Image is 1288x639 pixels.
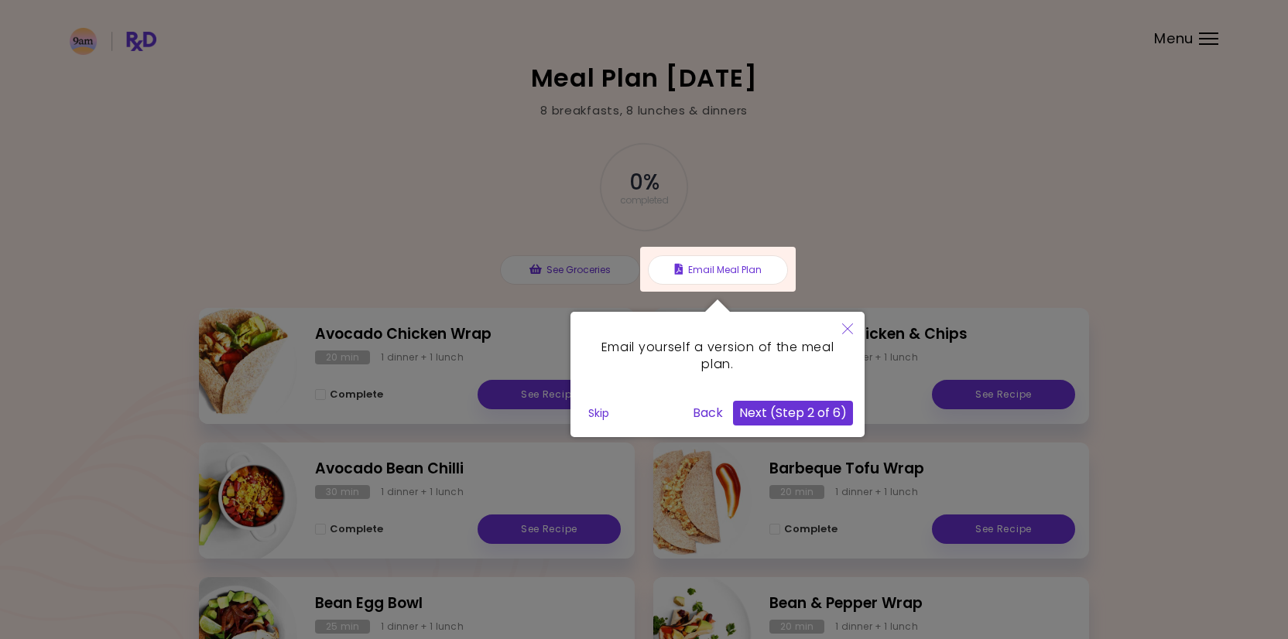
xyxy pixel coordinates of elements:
[831,312,865,348] button: Close
[582,402,615,425] button: Skip
[570,312,865,437] div: Email yourself a version of the meal plan.
[582,323,853,389] div: Email yourself a version of the meal plan.
[733,401,853,425] button: Next (Step 2 of 6)
[687,401,729,425] button: Back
